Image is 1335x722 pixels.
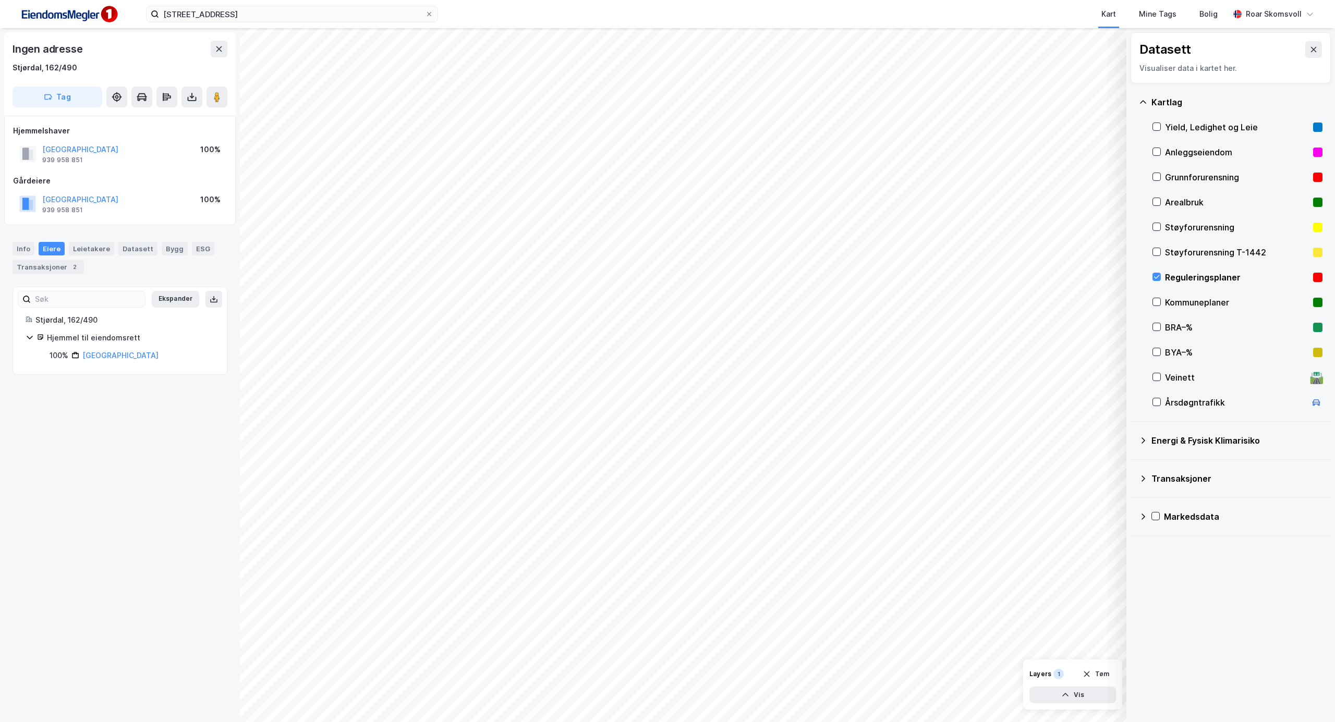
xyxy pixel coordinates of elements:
[1165,171,1309,183] div: Grunnforurensning
[1165,321,1309,334] div: BRA–%
[1139,62,1322,75] div: Visualiser data i kartet her.
[31,291,145,307] input: Søk
[1165,371,1306,384] div: Veinett
[1165,396,1306,409] div: Årsdøgntrafikk
[1076,666,1116,682] button: Tøm
[1165,246,1309,259] div: Støyforurensning T-1442
[69,262,80,272] div: 2
[1151,472,1322,485] div: Transaksjoner
[1283,672,1335,722] div: Kontrollprogram for chat
[42,156,83,164] div: 939 958 851
[17,3,121,26] img: F4PB6Px+NJ5v8B7XTbfpPpyloAAAAASUVORK5CYII=
[13,62,77,74] div: Stjørdal, 162/490
[159,6,425,22] input: Søk på adresse, matrikkel, gårdeiere, leietakere eller personer
[200,193,221,206] div: 100%
[69,242,114,255] div: Leietakere
[1165,121,1309,133] div: Yield, Ledighet og Leie
[192,242,214,255] div: ESG
[1199,8,1218,20] div: Bolig
[1309,371,1324,384] div: 🛣️
[1165,296,1309,309] div: Kommuneplaner
[47,332,214,344] div: Hjemmel til eiendomsrett
[1165,196,1309,209] div: Arealbruk
[1165,146,1309,158] div: Anleggseiendom
[1165,221,1309,234] div: Støyforurensning
[13,242,34,255] div: Info
[118,242,157,255] div: Datasett
[1101,8,1116,20] div: Kart
[162,242,188,255] div: Bygg
[35,314,214,326] div: Stjørdal, 162/490
[1139,41,1191,58] div: Datasett
[13,175,227,187] div: Gårdeiere
[13,125,227,137] div: Hjemmelshaver
[1164,510,1322,523] div: Markedsdata
[13,260,84,274] div: Transaksjoner
[50,349,68,362] div: 100%
[82,351,159,360] a: [GEOGRAPHIC_DATA]
[1029,687,1116,703] button: Vis
[152,291,199,308] button: Ekspander
[1165,346,1309,359] div: BYA–%
[1029,670,1051,678] div: Layers
[13,87,102,107] button: Tag
[1139,8,1176,20] div: Mine Tags
[39,242,65,255] div: Eiere
[42,206,83,214] div: 939 958 851
[1283,672,1335,722] iframe: Chat Widget
[200,143,221,156] div: 100%
[1165,271,1309,284] div: Reguleringsplaner
[1053,669,1064,679] div: 1
[1151,96,1322,108] div: Kartlag
[13,41,84,57] div: Ingen adresse
[1151,434,1322,447] div: Energi & Fysisk Klimarisiko
[1246,8,1302,20] div: Roar Skomsvoll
